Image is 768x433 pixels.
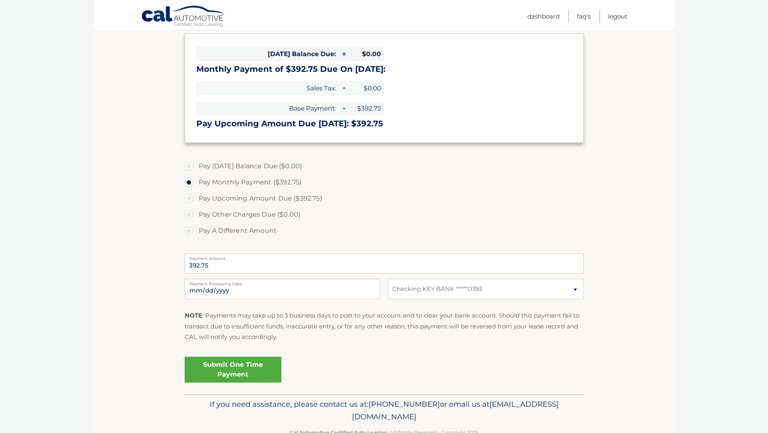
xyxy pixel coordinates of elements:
h3: Pay Upcoming Amount Due [DATE]: $392.75 [196,119,572,129]
span: $0.00 [348,81,384,95]
strong: NOTE [185,312,202,319]
a: Logout [608,10,627,23]
input: Payment Date [185,279,380,299]
label: Pay Other Charges Due ($0.00) [185,207,584,223]
a: Cal Automotive [141,5,226,29]
label: Payment Amount [185,253,584,260]
span: [PHONE_NUMBER] [368,400,440,409]
p: If you need assistance, please contact us at: or email us at [190,398,579,424]
label: Pay Upcoming Amount Due ($392.75) [185,190,584,207]
input: Payment Amount [185,253,584,274]
label: Pay A Different Amount [185,223,584,239]
span: + [339,101,348,115]
span: + [339,81,348,95]
label: Payment Processing Date [185,279,380,285]
span: = [339,47,348,61]
span: Sales Tax: [196,81,339,95]
a: Dashboard [527,10,560,23]
p: : Payments may take up to 3 business days to post to your account and to clear your bank account.... [185,310,584,342]
span: [DATE] Balance Due: [196,47,339,61]
span: $392.75 [348,101,384,115]
span: $0.00 [348,47,384,61]
h3: Monthly Payment of $392.75 Due On [DATE]: [196,64,572,74]
label: Pay [DATE] Balance Due ($0.00) [185,158,584,174]
label: Pay Monthly Payment ($392.75) [185,174,584,190]
span: Base Payment: [196,101,339,115]
a: Submit One Time Payment [185,357,281,383]
a: FAQ's [577,10,591,23]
